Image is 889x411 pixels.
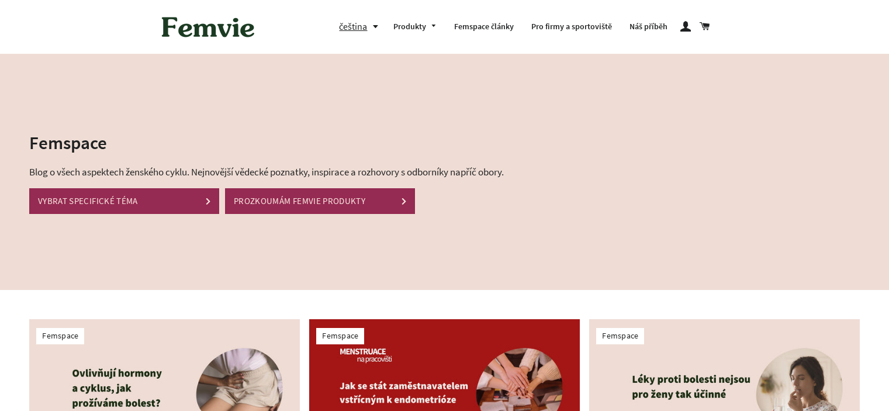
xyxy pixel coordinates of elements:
[29,188,219,213] a: VYBRAT SPECIFICKÉ TÉMA
[29,130,517,155] h2: Femspace
[445,12,523,42] a: Femspace články
[602,330,638,341] a: Femspace
[523,12,621,42] a: Pro firmy a sportoviště
[322,330,358,341] a: Femspace
[42,330,78,341] a: Femspace
[29,164,517,180] p: Blog o všech aspektech ženského cyklu. Nejnovější vědecké poznatky, inspirace a rozhovory s odbor...
[155,9,261,45] img: Femvie
[385,12,445,42] a: Produkty
[339,19,385,34] button: čeština
[225,188,415,213] a: PROZKOUMÁM FEMVIE PRODUKTY
[621,12,676,42] a: Náš příběh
